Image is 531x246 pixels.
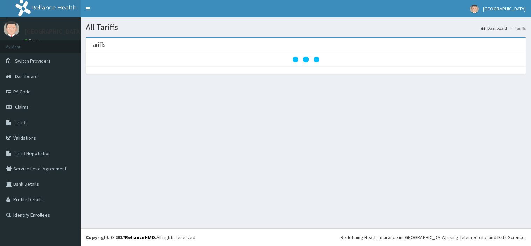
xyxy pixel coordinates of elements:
[15,58,51,64] span: Switch Providers
[15,150,51,156] span: Tariff Negotiation
[25,38,41,43] a: Online
[292,45,320,73] svg: audio-loading
[508,25,526,31] li: Tariffs
[341,234,526,241] div: Redefining Heath Insurance in [GEOGRAPHIC_DATA] using Telemedicine and Data Science!
[483,6,526,12] span: [GEOGRAPHIC_DATA]
[470,5,479,13] img: User Image
[15,104,29,110] span: Claims
[15,73,38,79] span: Dashboard
[4,21,19,37] img: User Image
[81,228,531,246] footer: All rights reserved.
[15,119,28,126] span: Tariffs
[125,234,155,240] a: RelianceHMO
[86,234,156,240] strong: Copyright © 2017 .
[86,23,526,32] h1: All Tariffs
[481,25,507,31] a: Dashboard
[25,28,82,35] p: [GEOGRAPHIC_DATA]
[89,42,106,48] h3: Tariffs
